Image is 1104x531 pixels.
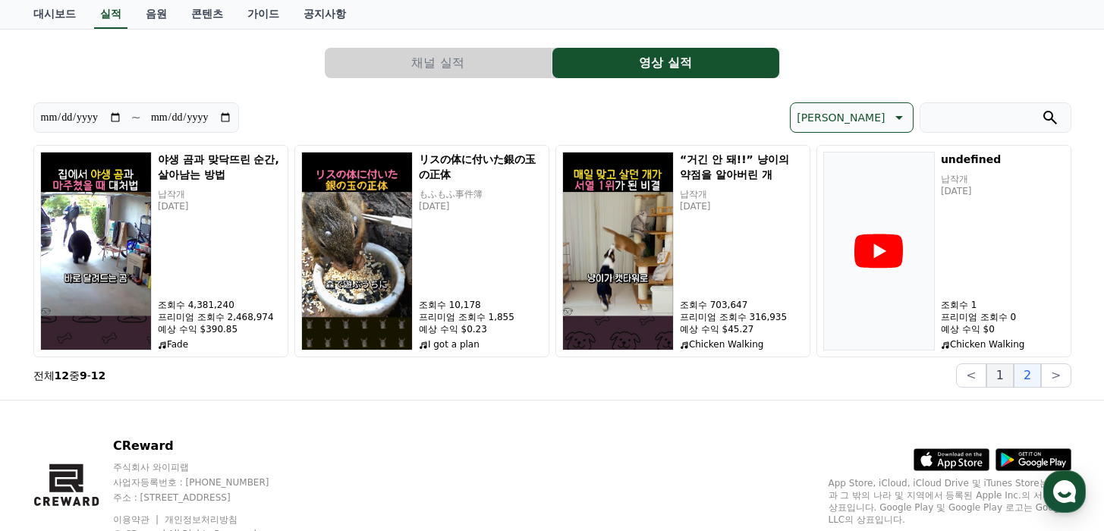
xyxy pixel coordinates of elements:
[941,299,1065,311] p: 조회수 1
[158,311,282,323] p: 프리미엄 조회수 2,468,974
[158,152,282,182] h5: 야생 곰과 맞닥뜨린 순간, 살아남는 방법
[419,299,543,311] p: 조회수 10,178
[325,48,552,78] button: 채널 실적
[5,405,100,443] a: 홈
[294,145,549,357] button: リスの体に付いた銀の玉の正体 リスの体に付いた銀の玉の正体 もふもふ事件簿 [DATE] 조회수 10,178 프리미엄 조회수 1,855 예상 수익 $0.23 I got a plan
[158,188,282,200] p: 납작개
[419,188,543,200] p: もふもふ事件簿
[1041,363,1071,388] button: >
[139,429,157,441] span: 대화
[562,152,674,350] img: “거긴 안 돼!!” 냥이의 약점을 알아버린 개
[55,369,69,382] strong: 12
[680,152,804,182] h5: “거긴 안 돼!!” 냥이의 약점을 알아버린 개
[158,299,282,311] p: 조회수 4,381,240
[158,323,282,335] p: 예상 수익 $390.85
[680,338,804,350] p: Chicken Walking
[419,152,543,182] h5: リスの体に付いた銀の玉の正体
[941,173,1065,185] p: 납작개
[113,461,298,473] p: 주식회사 와이피랩
[113,492,298,504] p: 주소 : [STREET_ADDRESS]
[680,311,804,323] p: 프리미엄 조회수 316,935
[956,363,986,388] button: <
[552,48,780,78] a: 영상 실적
[100,405,196,443] a: 대화
[419,323,543,335] p: 예상 수익 $0.23
[33,368,106,383] p: 전체 중 -
[80,369,87,382] strong: 9
[555,145,810,357] button: “거긴 안 돼!!” 냥이의 약점을 알아버린 개 “거긴 안 돼!!” 냥이의 약점을 알아버린 개 납작개 [DATE] 조회수 703,647 프리미엄 조회수 316,935 예상 수익...
[797,107,885,128] p: [PERSON_NAME]
[131,108,141,127] p: ~
[113,437,298,455] p: CReward
[419,200,543,212] p: [DATE]
[165,514,237,525] a: 개인정보처리방침
[941,152,1065,167] h5: undefined
[113,476,298,489] p: 사업자등록번호 : [PHONE_NUMBER]
[158,200,282,212] p: [DATE]
[234,428,253,440] span: 설정
[113,514,161,525] a: 이용약관
[419,311,543,323] p: 프리미엄 조회수 1,855
[680,299,804,311] p: 조회수 703,647
[680,323,804,335] p: 예상 수익 $45.27
[680,200,804,212] p: [DATE]
[941,338,1065,350] p: Chicken Walking
[941,323,1065,335] p: 예상 수익 $0
[419,338,543,350] p: I got a plan
[941,311,1065,323] p: 프리미엄 조회수 0
[816,145,1071,357] button: undefined 납작개 [DATE] 조회수 1 프리미엄 조회수 0 예상 수익 $0 Chicken Walking
[680,188,804,200] p: 납작개
[91,369,105,382] strong: 12
[986,363,1014,388] button: 1
[1014,363,1041,388] button: 2
[941,185,1065,197] p: [DATE]
[196,405,291,443] a: 설정
[829,477,1071,526] p: App Store, iCloud, iCloud Drive 및 iTunes Store는 미국과 그 밖의 나라 및 지역에서 등록된 Apple Inc.의 서비스 상표입니다. Goo...
[48,428,57,440] span: 홈
[40,152,152,350] img: 야생 곰과 맞닥뜨린 순간, 살아남는 방법
[301,152,413,350] img: リスの体に付いた銀の玉の正体
[158,338,282,350] p: Fade
[33,145,288,357] button: 야생 곰과 맞닥뜨린 순간, 살아남는 방법 야생 곰과 맞닥뜨린 순간, 살아남는 방법 납작개 [DATE] 조회수 4,381,240 프리미엄 조회수 2,468,974 예상 수익 $...
[552,48,779,78] button: 영상 실적
[790,102,913,133] button: [PERSON_NAME]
